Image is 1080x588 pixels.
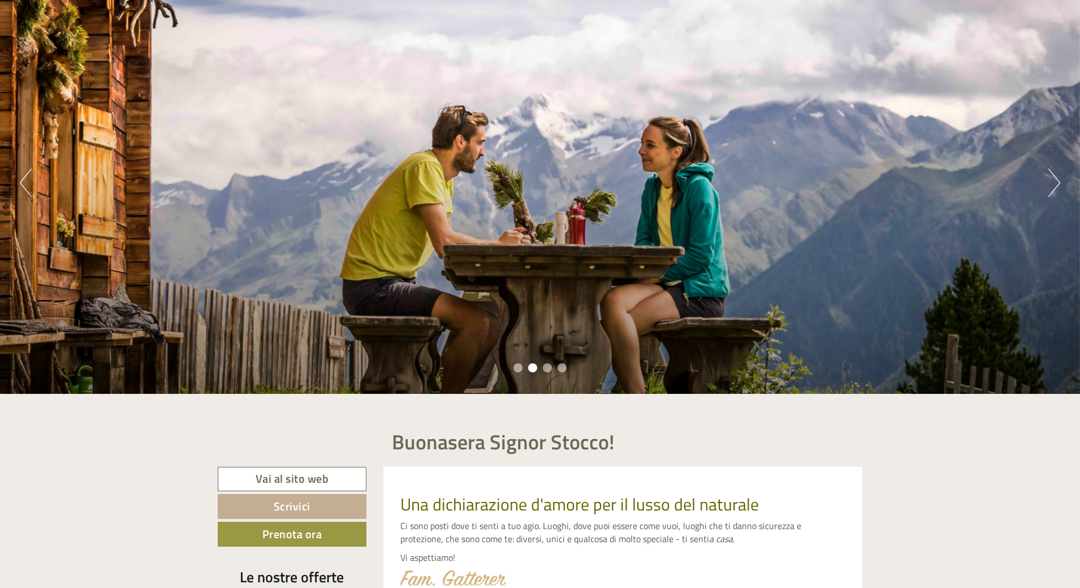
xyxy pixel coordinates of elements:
[20,169,32,197] button: Previous
[218,566,366,587] div: Le nostre offerte
[218,494,366,519] a: Scrivici
[400,520,846,546] p: Ci sono posti dove ti senti a tuo agio. Luoghi, dove puoi essere come vuoi, luoghi che ti danno s...
[218,522,366,547] a: Prenota ora
[400,491,759,517] span: Una dichiarazione d'amore per il lusso del naturale
[400,551,846,564] p: Vi aspettiamo!
[709,532,714,546] em: a
[392,431,615,453] h1: Buonasera Signor Stocco!
[716,532,733,546] em: casa
[1048,169,1060,197] button: Next
[400,570,506,586] img: image
[218,467,366,491] a: Vai al sito web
